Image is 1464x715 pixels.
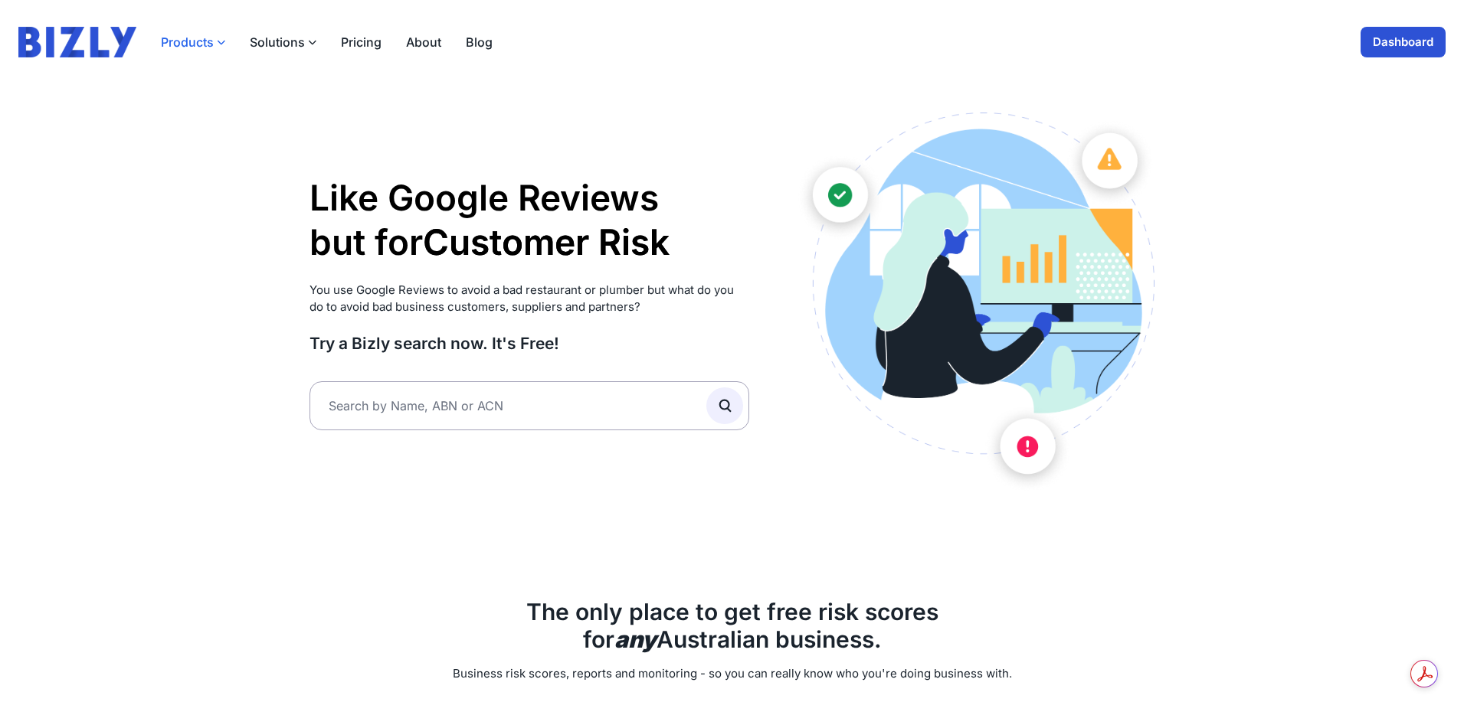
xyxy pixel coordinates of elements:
p: You use Google Reviews to avoid a bad restaurant or plumber but what do you do to avoid bad busin... [310,282,750,316]
a: Pricing [341,33,382,51]
input: Search by Name, ABN or ACN [310,381,750,430]
li: Customer Risk [423,220,670,265]
button: Solutions [250,33,316,51]
b: any [614,625,657,653]
a: Dashboard [1361,27,1446,57]
button: Products [161,33,225,51]
h3: Try a Bizly search now. It's Free! [310,333,750,354]
h1: Like Google Reviews but for [310,176,750,264]
li: Supplier Risk [423,264,670,309]
p: Business risk scores, reports and monitoring - so you can really know who you're doing business w... [310,665,1155,683]
a: Blog [466,33,493,51]
a: About [406,33,441,51]
h2: The only place to get free risk scores for Australian business. [310,598,1155,653]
